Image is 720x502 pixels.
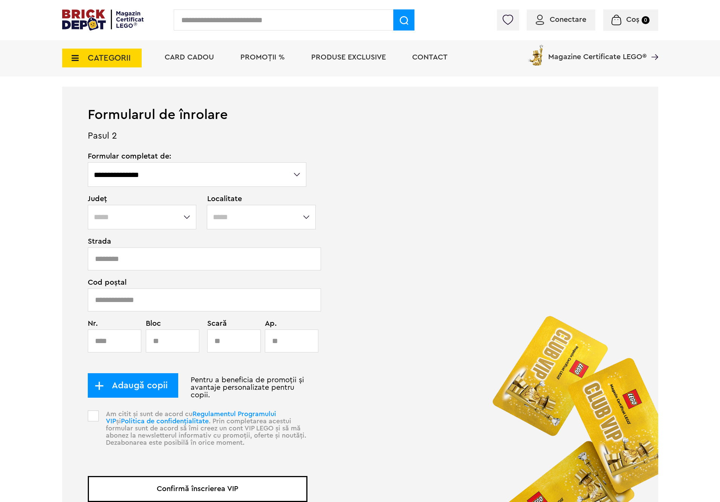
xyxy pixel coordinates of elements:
span: Județ [88,195,198,203]
img: add_child [95,381,104,391]
p: Pentru a beneficia de promoții și avantaje personalizate pentru copii. [88,376,307,399]
span: CATEGORII [88,54,131,62]
span: Magazine Certificate LEGO® [548,43,647,61]
a: Card Cadou [165,53,214,61]
button: Confirmă înscrierea VIP [88,476,307,502]
p: Pasul 2 [62,132,658,153]
a: Regulamentul Programului VIP [106,410,276,424]
a: Conectare [536,16,586,23]
span: Nr. [88,320,137,327]
small: 0 [642,16,650,24]
span: Cod poștal [88,279,307,286]
span: Formular completat de: [88,153,307,160]
span: Coș [626,16,639,23]
a: PROMOȚII % [240,53,285,61]
a: Produse exclusive [311,53,386,61]
a: Contact [412,53,448,61]
span: Conectare [550,16,586,23]
a: Politica de confidențialitate [121,418,209,424]
span: Localitate [207,195,307,203]
h1: Formularul de înrolare [62,87,658,122]
span: Ap. [265,320,296,327]
span: Scară [207,320,247,327]
p: Am citit și sunt de acord cu și . Prin completarea acestui formular sunt de acord să îmi creez un... [101,410,307,459]
span: Bloc [146,320,195,327]
a: Magazine Certificate LEGO® [647,43,658,51]
span: Adaugă copii [104,381,168,389]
